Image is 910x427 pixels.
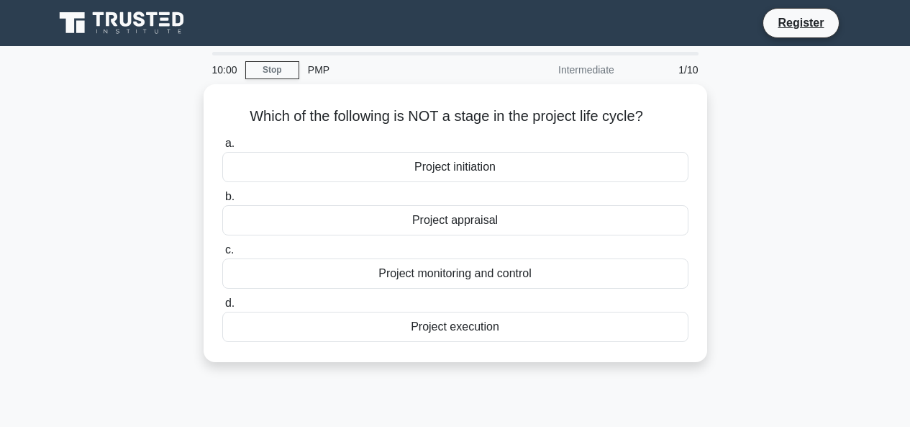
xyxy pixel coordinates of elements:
h5: Which of the following is NOT a stage in the project life cycle? [221,107,690,126]
div: PMP [299,55,497,84]
div: Project execution [222,312,688,342]
a: Stop [245,61,299,79]
div: Intermediate [497,55,623,84]
div: 1/10 [623,55,707,84]
span: c. [225,243,234,256]
span: d. [225,297,235,309]
span: a. [225,137,235,149]
div: Project initiation [222,152,688,182]
div: Project appraisal [222,205,688,235]
div: Project monitoring and control [222,259,688,289]
a: Register [769,14,832,32]
div: 10:00 [204,55,245,84]
span: b. [225,190,235,202]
